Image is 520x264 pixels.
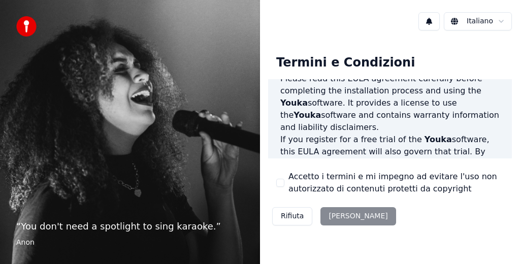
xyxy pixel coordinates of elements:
p: If you register for a free trial of the software, this EULA agreement will also govern that trial... [280,134,500,207]
img: youka [16,16,37,37]
p: Please read this EULA agreement carefully before completing the installation process and using th... [280,73,500,134]
footer: Anon [16,238,244,248]
label: Accetto i termini e mi impegno ad evitare l'uso non autorizzato di contenuti protetti da copyright [288,171,504,195]
span: Youka [294,110,321,120]
span: Youka [280,98,308,108]
span: Youka [425,135,452,144]
p: “ You don't need a spotlight to sing karaoke. ” [16,219,244,234]
div: Termini e Condizioni [268,47,423,79]
button: Rifiuta [272,207,312,225]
